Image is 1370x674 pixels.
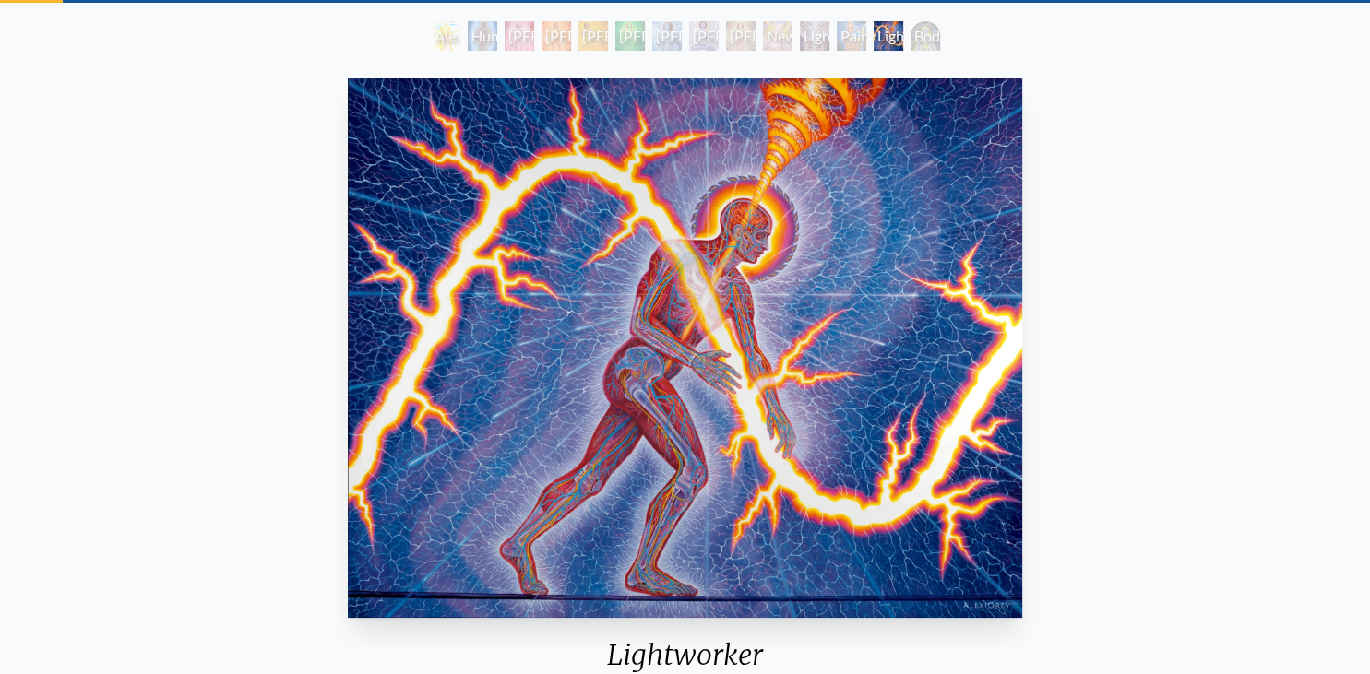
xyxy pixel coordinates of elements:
[911,21,940,51] div: Body/Mind as a Vibratory Field of Energy
[689,21,719,51] div: [PERSON_NAME] 6
[615,21,645,51] div: [PERSON_NAME] 4
[348,78,1022,618] img: Lightworker-2010-Alex-Grey-watermarked.jpg
[431,21,460,51] div: Alexza
[652,21,682,51] div: [PERSON_NAME] 5
[874,21,903,51] div: Lightworker
[763,21,792,51] div: Newborn
[726,21,756,51] div: [PERSON_NAME] 7
[578,21,608,51] div: [PERSON_NAME] 3
[800,21,829,51] div: Lightweaver
[542,21,571,51] div: [PERSON_NAME] 2
[468,21,497,51] div: Human Energy Field
[505,21,534,51] div: [PERSON_NAME] 1
[837,21,866,51] div: Painting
